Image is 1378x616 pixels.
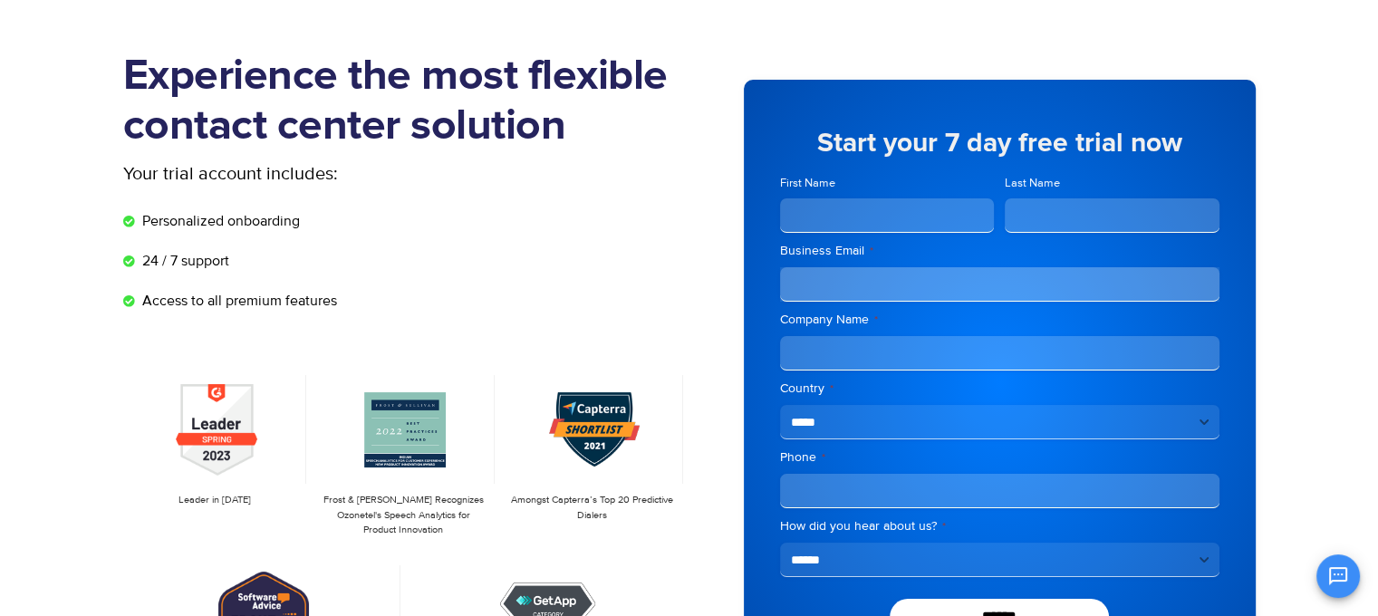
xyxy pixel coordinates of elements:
[780,242,1219,260] label: Business Email
[780,517,1219,535] label: How did you hear about us?
[780,311,1219,329] label: Company Name
[123,160,554,188] p: Your trial account includes:
[509,493,674,523] p: Amongst Capterra’s Top 20 Predictive Dialers
[132,493,297,508] p: Leader in [DATE]
[780,448,1219,467] label: Phone
[138,250,229,272] span: 24 / 7 support
[1316,554,1360,598] button: Open chat
[1005,175,1219,192] label: Last Name
[780,130,1219,157] h5: Start your 7 day free trial now
[321,493,486,538] p: Frost & [PERSON_NAME] Recognizes Ozonetel's Speech Analytics for Product Innovation
[780,175,995,192] label: First Name
[123,52,689,151] h1: Experience the most flexible contact center solution
[138,210,300,232] span: Personalized onboarding
[138,290,337,312] span: Access to all premium features
[780,380,1219,398] label: Country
